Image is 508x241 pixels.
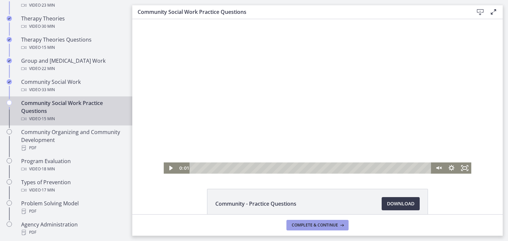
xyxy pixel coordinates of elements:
div: Video [21,186,124,194]
span: · 15 min [41,115,55,123]
button: Unmute [299,143,313,155]
div: Community Social Work Practice Questions [21,99,124,123]
span: Download [387,200,414,208]
i: Completed [7,16,12,21]
div: Therapy Theories [21,15,124,30]
button: Fullscreen [326,143,339,155]
i: Completed [7,79,12,85]
i: Completed [7,37,12,42]
div: PDF [21,144,124,152]
div: PDF [21,228,124,236]
span: · 18 min [41,165,55,173]
div: Community Social Work [21,78,124,94]
div: Types of Prevention [21,178,124,194]
span: · 33 min [41,86,55,94]
div: Program Evaluation [21,157,124,173]
button: Complete & continue [286,220,349,230]
span: · 17 min [41,186,55,194]
h3: Community Social Work Practice Questions [138,8,463,16]
div: Group and [MEDICAL_DATA] Work [21,57,124,73]
div: Agency Administration [21,221,124,236]
div: Video [21,1,124,9]
div: Problem Solving Model [21,199,124,215]
span: · 22 min [41,65,55,73]
span: · 15 min [41,44,55,52]
span: · 30 min [41,22,55,30]
div: Video [21,44,124,52]
div: Therapy Theories Questions [21,36,124,52]
iframe: Video Lesson [132,19,503,174]
div: Video [21,165,124,173]
div: Video [21,115,124,123]
div: Video [21,22,124,30]
a: Download [382,197,420,210]
button: Show settings menu [313,143,326,155]
span: · 23 min [41,1,55,9]
span: Community - Practice Questions [215,200,296,208]
i: Completed [7,58,12,63]
div: PDF [21,207,124,215]
span: Complete & continue [292,223,338,228]
div: Community Organizing and Community Development [21,128,124,152]
div: Video [21,86,124,94]
div: Video [21,65,124,73]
